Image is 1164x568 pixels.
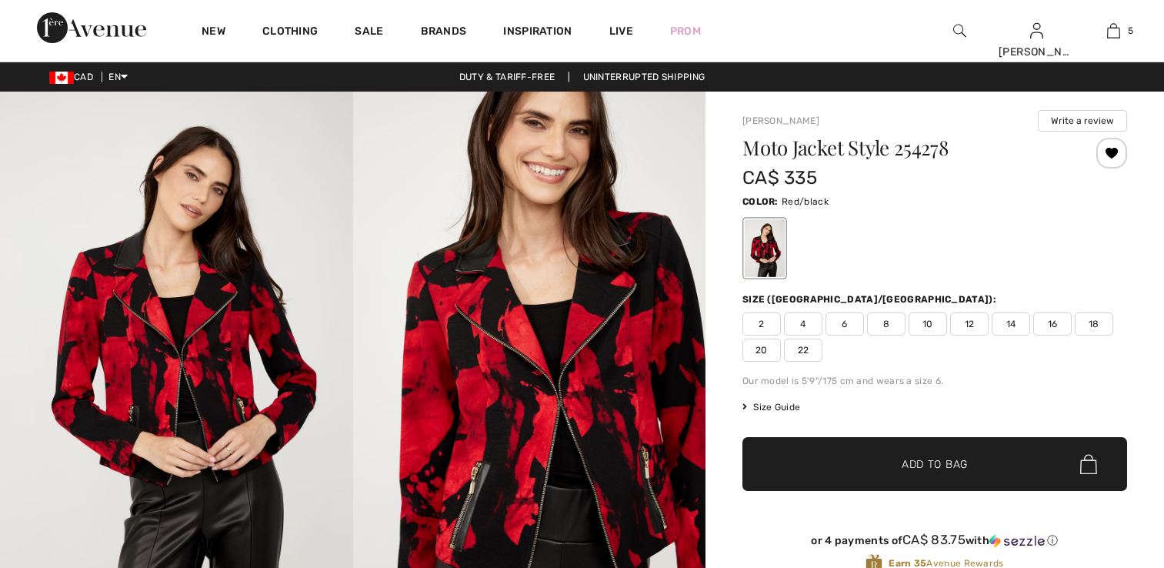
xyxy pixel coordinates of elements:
[49,72,74,84] img: Canadian Dollar
[909,312,947,336] span: 10
[992,312,1030,336] span: 14
[1075,312,1113,336] span: 18
[262,25,318,41] a: Clothing
[742,196,779,207] span: Color:
[989,534,1045,548] img: Sezzle
[745,219,785,277] div: Red/black
[950,312,989,336] span: 12
[742,533,1127,548] div: or 4 payments of with
[1128,24,1133,38] span: 5
[1030,23,1043,38] a: Sign In
[902,532,966,547] span: CA$ 83.75
[902,456,968,473] span: Add to Bag
[108,72,128,82] span: EN
[782,196,829,207] span: Red/black
[742,312,781,336] span: 2
[742,374,1127,388] div: Our model is 5'9"/175 cm and wears a size 6.
[1107,22,1120,40] img: My Bag
[49,72,99,82] span: CAD
[999,44,1074,60] div: [PERSON_NAME]
[355,25,383,41] a: Sale
[421,25,467,41] a: Brands
[670,23,701,39] a: Prom
[742,339,781,362] span: 20
[503,25,572,41] span: Inspiration
[784,312,822,336] span: 4
[1076,22,1151,40] a: 5
[742,533,1127,553] div: or 4 payments ofCA$ 83.75withSezzle Click to learn more about Sezzle
[609,23,633,39] a: Live
[742,292,999,306] div: Size ([GEOGRAPHIC_DATA]/[GEOGRAPHIC_DATA]):
[784,339,822,362] span: 22
[1030,22,1043,40] img: My Info
[37,12,146,43] img: 1ère Avenue
[742,138,1063,158] h1: Moto Jacket Style 254278
[825,312,864,336] span: 6
[202,25,225,41] a: New
[953,22,966,40] img: search the website
[742,167,817,189] span: CA$ 335
[742,115,819,126] a: [PERSON_NAME]
[742,437,1127,491] button: Add to Bag
[1038,110,1127,132] button: Write a review
[867,312,906,336] span: 8
[742,400,800,414] span: Size Guide
[1033,312,1072,336] span: 16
